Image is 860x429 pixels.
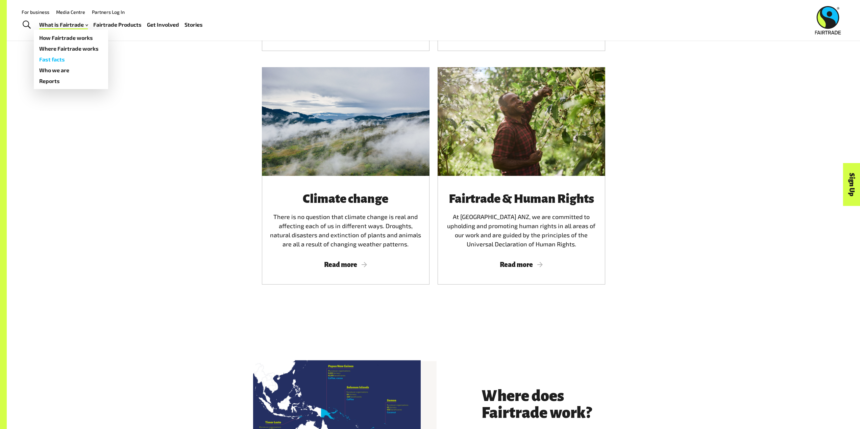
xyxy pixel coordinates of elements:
[482,387,614,421] h3: Where does Fairtrade work?
[56,9,85,15] a: Media Centre
[39,20,88,30] a: What is Fairtrade
[18,17,35,33] a: Toggle Search
[34,76,108,86] a: Reports
[34,54,108,65] a: Fast facts
[34,65,108,76] a: Who we are
[22,9,49,15] a: For business
[262,67,429,285] a: Climate changeThere is no question that climate change is real and affecting each of us in differ...
[270,192,421,206] h3: Climate change
[34,32,108,43] a: How Fairtrade works
[446,192,597,249] div: At [GEOGRAPHIC_DATA] ANZ, we are committed to upholding and promoting human rights in all areas o...
[270,261,421,268] span: Read more
[815,6,841,34] img: Fairtrade Australia New Zealand logo
[185,20,203,30] a: Stories
[446,192,597,206] h3: Fairtrade & Human Rights
[92,9,125,15] a: Partners Log In
[34,43,108,54] a: Where Fairtrade works
[446,261,597,268] span: Read more
[93,20,142,30] a: Fairtrade Products
[438,67,605,285] a: Fairtrade & Human RightsAt [GEOGRAPHIC_DATA] ANZ, we are committed to upholding and promoting hum...
[270,192,421,249] div: There is no question that climate change is real and affecting each of us in different ways. Drou...
[147,20,179,30] a: Get Involved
